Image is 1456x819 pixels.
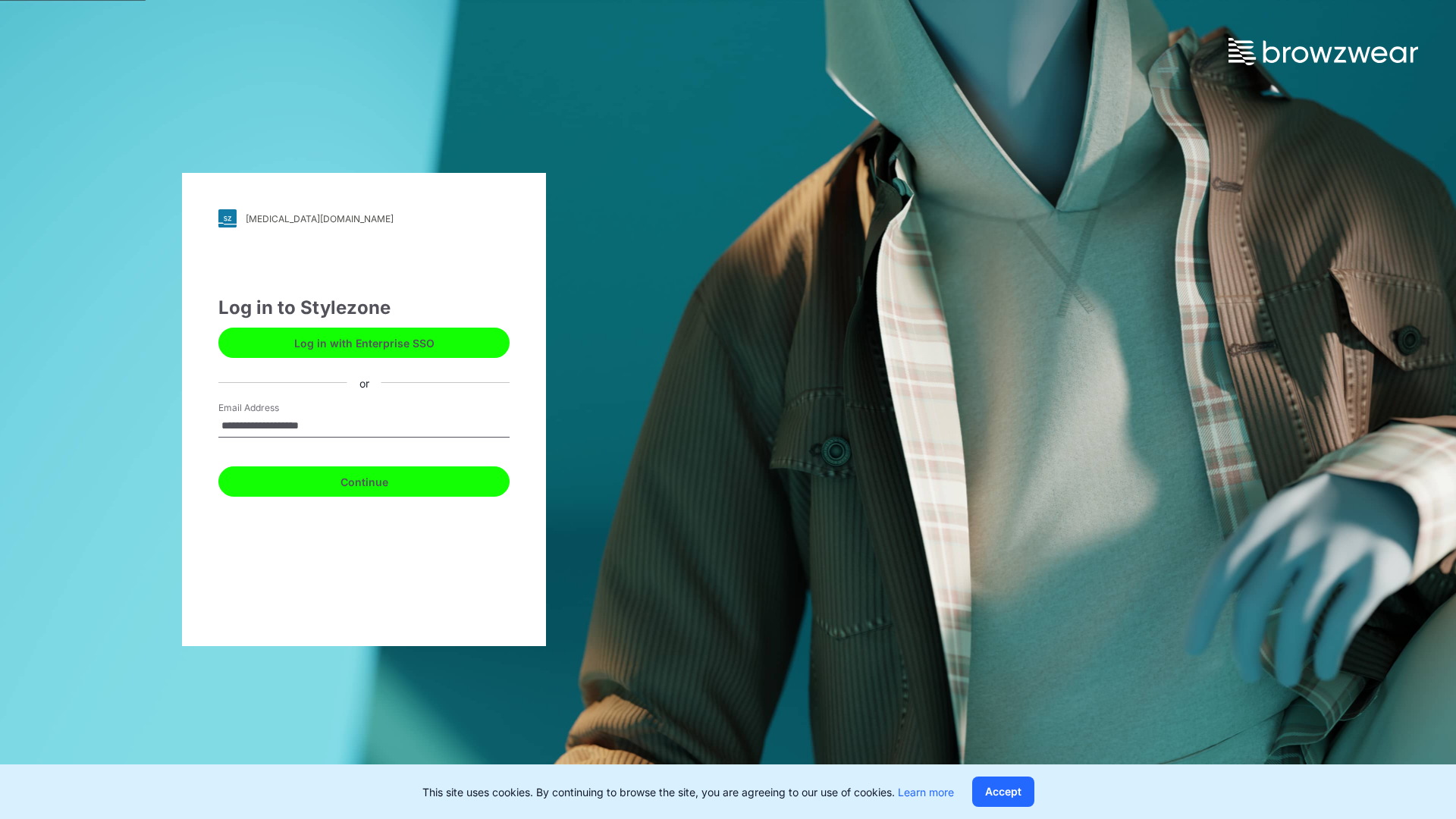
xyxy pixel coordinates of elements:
div: or [347,375,381,391]
div: Log in to Stylezone [218,294,510,322]
p: This site uses cookies. By continuing to browse the site, you are agreeing to our use of cookies. [422,784,954,800]
label: Email Address [218,401,325,415]
div: [MEDICAL_DATA][DOMAIN_NAME] [246,213,394,224]
button: Continue [218,466,510,497]
a: [MEDICAL_DATA][DOMAIN_NAME] [218,209,510,227]
img: svg+xml;base64,PHN2ZyB3aWR0aD0iMjgiIGhlaWdodD0iMjgiIHZpZXdCb3g9IjAgMCAyOCAyOCIgZmlsbD0ibm9uZSIgeG... [218,209,237,227]
button: Accept [972,777,1034,807]
img: browzwear-logo.73288ffb.svg [1228,38,1418,65]
a: Learn more [898,786,954,799]
button: Log in with Enterprise SSO [218,328,510,358]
